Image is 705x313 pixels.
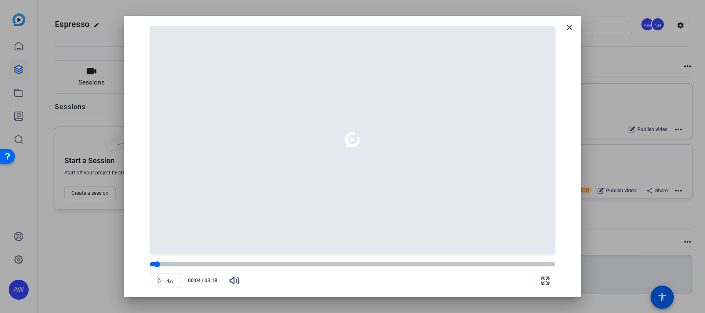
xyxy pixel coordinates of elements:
div: / [184,277,221,284]
button: Fullscreen [535,271,555,291]
span: 03:18 [205,277,222,284]
button: Mute [224,271,244,291]
span: 00:04 [184,277,201,284]
button: Play [150,273,180,288]
mat-icon: close [564,22,574,32]
span: Play [165,279,173,284]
